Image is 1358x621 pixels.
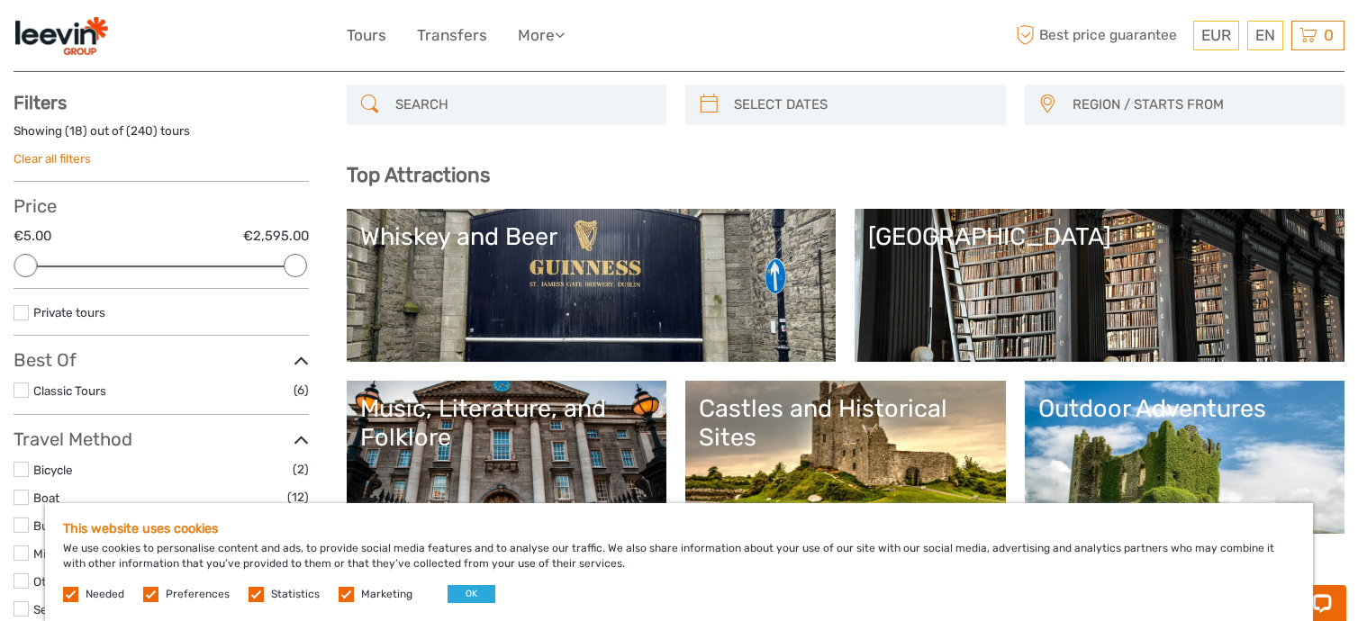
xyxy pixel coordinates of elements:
span: 0 [1321,26,1336,44]
strong: Filters [14,92,67,113]
label: Statistics [271,587,320,602]
span: (6) [294,380,309,400]
a: Tours [347,22,386,49]
a: More [518,22,565,49]
a: [GEOGRAPHIC_DATA] [868,222,1331,348]
div: Castles and Historical Sites [699,394,992,453]
label: 240 [131,122,153,139]
a: Bus [33,518,55,533]
h5: This website uses cookies [63,521,1295,536]
label: Needed [86,587,124,602]
h3: Price [14,195,309,217]
img: 2366-9a630715-f217-4e31-8482-dcd93f7091a8_logo_small.png [14,13,109,58]
input: SELECT DATES [727,89,997,121]
div: Whiskey and Beer [360,222,823,251]
a: Mini Bus / Car [33,546,111,561]
div: Showing ( ) out of ( ) tours [14,122,309,150]
span: (12) [287,487,309,508]
a: Whiskey and Beer [360,222,823,348]
button: OK [448,585,495,603]
label: €5.00 [14,227,51,246]
button: Open LiveChat chat widget [207,28,229,49]
a: Clear all filters [14,151,91,166]
a: Self-Drive [33,602,90,616]
div: EN [1247,21,1283,50]
div: Music, Literature, and Folklore [360,394,654,453]
a: Private tours [33,305,105,319]
div: [GEOGRAPHIC_DATA] [868,222,1331,251]
a: Outdoor Adventures [1038,394,1332,520]
button: REGION / STARTS FROM [1064,90,1336,120]
a: Castles and Historical Sites [699,394,992,520]
div: Outdoor Adventures [1038,394,1332,423]
span: (2) [293,459,309,480]
a: Music, Literature, and Folklore [360,394,654,520]
span: Best price guarantee [1012,21,1190,50]
input: SEARCH [388,89,658,121]
a: Boat [33,490,59,505]
a: Bicycle [33,463,73,477]
a: Other / Non-Travel [33,574,138,589]
h3: Travel Method [14,428,309,450]
p: Chat now [25,31,204,46]
label: €2,595.00 [243,227,309,246]
b: Top Attractions [347,163,490,187]
div: We use cookies to personalise content and ads, to provide social media features and to analyse ou... [45,503,1313,621]
h3: Best Of [14,349,309,371]
label: Marketing [361,587,412,602]
a: Classic Tours [33,383,106,398]
a: Transfers [417,22,487,49]
label: Preferences [166,587,230,602]
span: EUR [1201,26,1231,44]
label: 18 [69,122,83,139]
